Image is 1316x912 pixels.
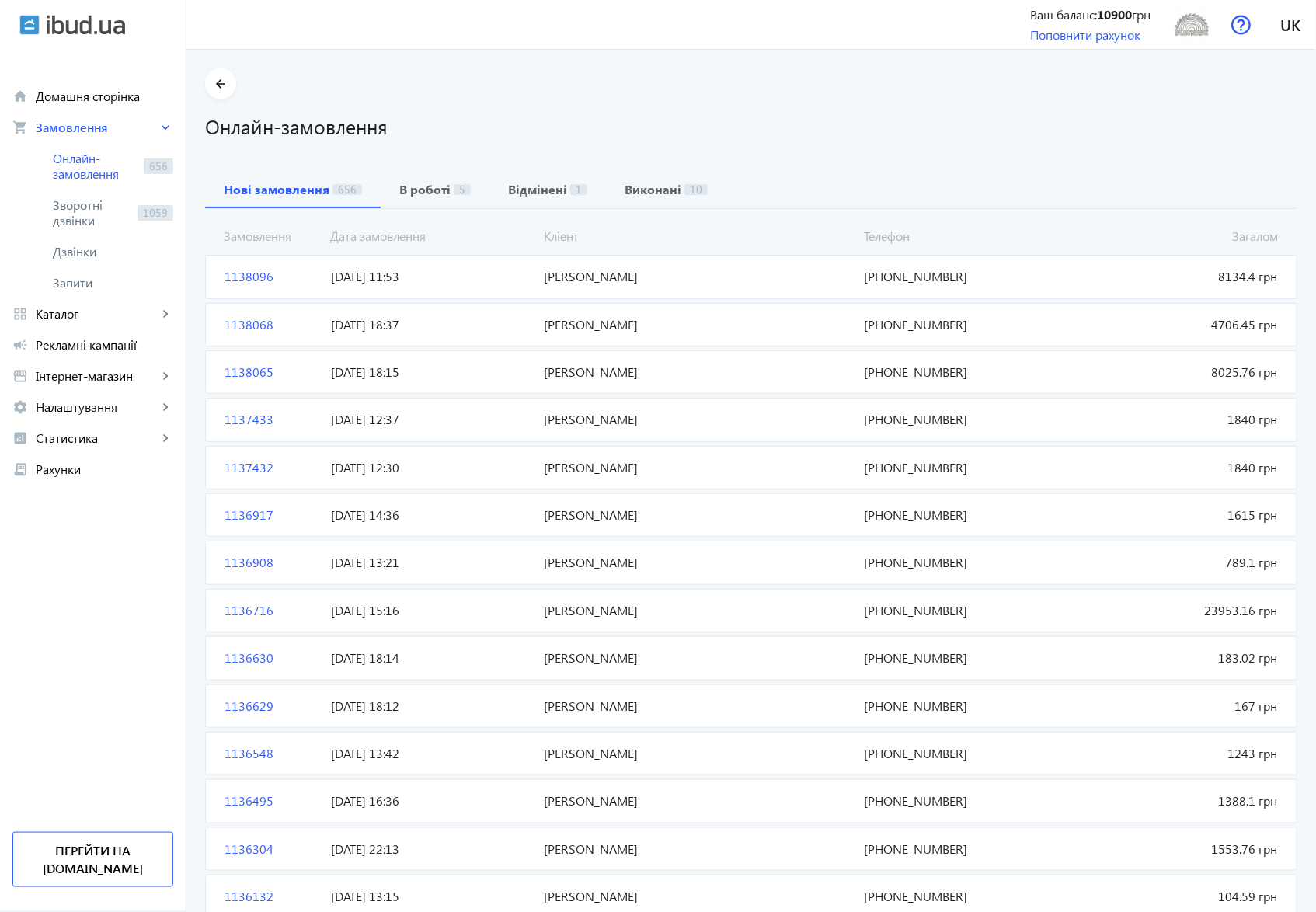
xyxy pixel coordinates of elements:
[538,364,858,381] span: [PERSON_NAME]
[858,698,1071,715] span: [PHONE_NUMBER]
[858,792,1071,809] span: [PHONE_NUMBER]
[325,649,538,667] span: [DATE] 18:14
[36,89,173,104] span: Домашня сторінка
[325,506,538,524] span: [DATE] 14:36
[1071,745,1284,762] span: 1243 грн
[218,841,325,858] span: 1136304
[538,698,858,715] span: [PERSON_NAME]
[53,151,138,182] span: Онлайн-замовлення
[1175,7,1210,42] img: 5f43c4b089f085850-Sunrise_Ltd.jpg
[1098,6,1133,23] b: 10900
[224,183,329,196] b: Нові замовлення
[325,411,538,428] span: [DATE] 12:37
[858,506,1071,524] span: [PHONE_NUMBER]
[211,75,231,94] mat-icon: arrow_back
[1031,6,1151,23] div: Ваш баланс: грн
[36,368,158,384] span: Інтернет-магазин
[1031,26,1141,43] a: Поповнити рахунок
[858,841,1071,858] span: [PHONE_NUMBER]
[858,649,1071,667] span: [PHONE_NUMBER]
[508,183,567,196] b: Відмінені
[325,888,538,905] span: [DATE] 13:15
[12,89,28,104] mat-icon: home
[158,120,173,135] mat-icon: keyboard_arrow_right
[538,602,858,619] span: [PERSON_NAME]
[218,364,325,381] span: 1138065
[36,337,173,353] span: Рекламні кампанії
[12,120,28,135] mat-icon: shopping_cart
[538,268,858,285] span: [PERSON_NAME]
[325,554,538,571] span: [DATE] 13:21
[454,184,471,195] span: 5
[1071,268,1284,285] span: 8134.4 грн
[570,184,587,195] span: 1
[858,268,1071,285] span: [PHONE_NUMBER]
[538,745,858,762] span: [PERSON_NAME]
[538,649,858,667] span: [PERSON_NAME]
[218,792,325,809] span: 1136495
[1071,649,1284,667] span: 183.02 грн
[47,15,125,35] img: ibud_text.svg
[205,113,1297,140] h1: Онлайн-замовлення
[538,411,858,428] span: [PERSON_NAME]
[144,158,173,174] span: 656
[218,316,325,333] span: 1138068
[1071,554,1284,571] span: 789.1 грн
[12,430,28,446] mat-icon: analytics
[858,745,1071,762] span: [PHONE_NUMBER]
[858,459,1071,476] span: [PHONE_NUMBER]
[625,183,681,196] b: Виконані
[1071,506,1284,524] span: 1615 грн
[1071,602,1284,619] span: 23953.16 грн
[12,399,28,415] mat-icon: settings
[1071,888,1284,905] span: 104.59 грн
[158,306,173,322] mat-icon: keyboard_arrow_right
[1071,364,1284,381] span: 8025.76 грн
[1281,15,1301,34] span: uk
[538,554,858,571] span: [PERSON_NAME]
[1071,411,1284,428] span: 1840 грн
[218,506,325,524] span: 1136917
[325,459,538,476] span: [DATE] 12:30
[325,364,538,381] span: [DATE] 18:15
[1071,841,1284,858] span: 1553.76 грн
[218,554,325,571] span: 1136908
[858,888,1071,905] span: [PHONE_NUMBER]
[1231,15,1252,35] img: help.svg
[325,602,538,619] span: [DATE] 15:16
[158,399,173,415] mat-icon: keyboard_arrow_right
[399,183,451,196] b: В роботі
[218,602,325,619] span: 1136716
[12,368,28,384] mat-icon: storefront
[1071,459,1284,476] span: 1840 грн
[684,184,708,195] span: 10
[858,602,1071,619] span: [PHONE_NUMBER]
[218,411,325,428] span: 1137433
[1071,698,1284,715] span: 167 грн
[218,459,325,476] span: 1137432
[218,268,325,285] span: 1138096
[325,316,538,333] span: [DATE] 18:37
[158,368,173,384] mat-icon: keyboard_arrow_right
[53,197,131,228] span: Зворотні дзвінки
[218,228,324,245] span: Замовлення
[36,430,158,446] span: Статистика
[218,745,325,762] span: 1136548
[138,205,173,221] span: 1059
[325,745,538,762] span: [DATE] 13:42
[538,888,858,905] span: [PERSON_NAME]
[218,649,325,667] span: 1136630
[538,316,858,333] span: [PERSON_NAME]
[12,306,28,322] mat-icon: grid_view
[858,228,1071,245] span: Телефон
[158,430,173,446] mat-icon: keyboard_arrow_right
[858,554,1071,571] span: [PHONE_NUMBER]
[325,841,538,858] span: [DATE] 22:13
[324,228,538,245] span: Дата замовлення
[325,792,538,809] span: [DATE] 16:36
[1071,316,1284,333] span: 4706.45 грн
[538,841,858,858] span: [PERSON_NAME]
[1071,228,1285,245] span: Загалом
[36,306,158,322] span: Каталог
[36,461,173,477] span: Рахунки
